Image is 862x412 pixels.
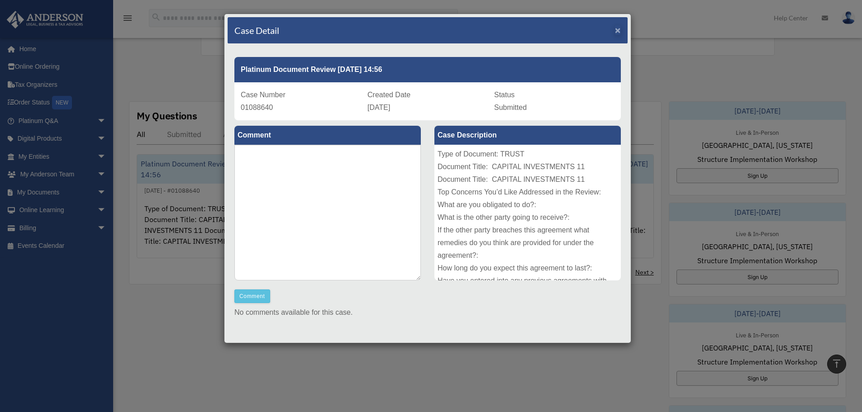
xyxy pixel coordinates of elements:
span: 01088640 [241,104,273,111]
span: Status [494,91,514,99]
span: Case Number [241,91,286,99]
span: × [615,25,621,35]
div: Type of Document: TRUST Document Title: CAPITAL INVESTMENTS 11 Document Title: CAPITAL INVESTMENT... [434,145,621,280]
label: Case Description [434,126,621,145]
label: Comment [234,126,421,145]
span: Submitted [494,104,527,111]
button: Comment [234,289,270,303]
span: [DATE] [367,104,390,111]
p: No comments available for this case. [234,306,621,319]
span: Created Date [367,91,410,99]
button: Close [615,25,621,35]
h4: Case Detail [234,24,279,37]
div: Platinum Document Review [DATE] 14:56 [234,57,621,82]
